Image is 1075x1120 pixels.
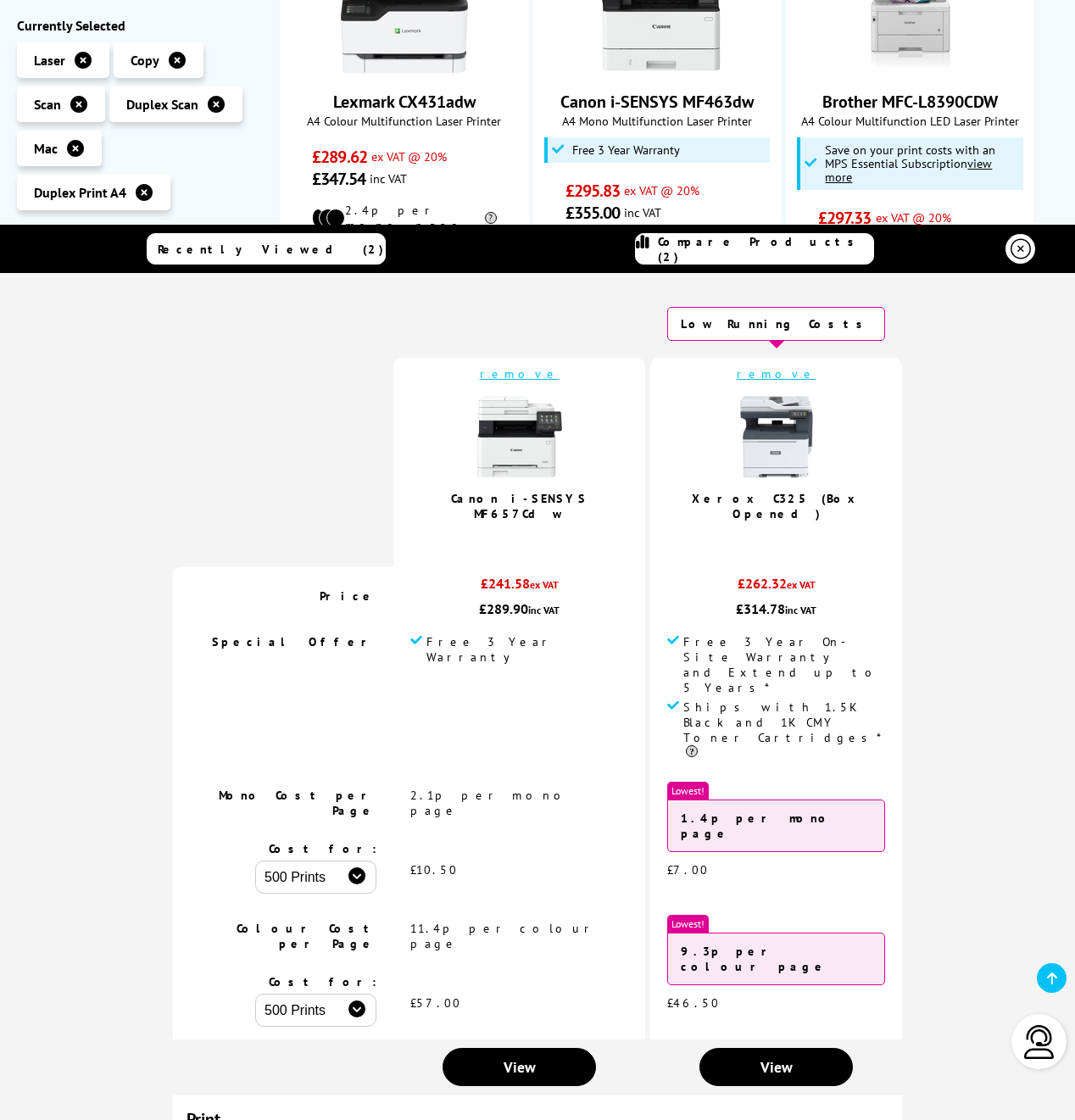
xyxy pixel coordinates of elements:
[410,575,628,600] div: £241.58
[667,307,885,341] div: Low Running Costs
[624,204,661,220] span: inc VAT
[681,811,833,841] strong: 1.4p per mono page
[785,604,816,616] span: inc VAT
[667,782,709,800] span: Lowest!
[734,394,819,479] img: xerox-c325-front-small.jpg
[237,921,376,951] span: Colour Cost per Page
[480,366,560,382] a: remove
[410,600,628,617] div: £289.90
[269,841,376,856] span: Cost for:
[737,366,816,382] a: remove
[477,394,562,479] img: Canon-MF657Cdw-Front-Small.jpg
[312,146,367,168] span: £289.62
[34,52,65,69] span: Laser
[822,91,998,113] a: Brother MFC-L8390CDW
[658,234,873,265] span: Compare Products (2)
[158,242,384,257] span: Recently Viewed (2)
[525,530,543,549] span: / 5
[34,184,126,201] span: Duplex Print A4
[504,530,525,549] span: 5.0
[410,995,461,1011] span: £57.00
[542,113,772,129] span: A4 Mono Multifunction Laser Printer
[635,233,874,265] a: Compare Products (2)
[565,202,621,224] span: £355.00
[692,491,861,521] a: Xerox C325 (Box Opened)
[624,182,699,198] span: ex VAT @ 20%
[212,634,376,649] span: Special Offer
[1022,1025,1056,1059] img: user-headset-light.svg
[269,974,376,989] span: Cost for:
[560,91,754,113] a: Canon i-SENSYS MF463dw
[667,575,885,600] div: £262.32
[426,634,628,665] span: Free 3 Year Warranty
[847,60,974,77] a: Brother MFC-L8390CDW
[818,207,872,229] span: £297.33
[504,1057,536,1077] span: View
[572,143,680,157] span: Free 3 Year Warranty
[876,209,951,226] span: ex VAT @ 20%
[593,60,721,77] a: Canon i-SENSYS MF463dw
[34,96,61,113] span: Scan
[341,60,468,77] a: Lexmark CX431adw
[333,91,476,113] a: Lexmark CX431adw
[760,1057,793,1077] span: View
[17,17,263,34] div: Currently Selected
[34,140,58,157] span: Mac
[219,788,376,818] span: Mono Cost per Page
[699,1048,853,1086] a: View
[131,52,159,69] span: Copy
[312,168,365,190] span: £347.54
[451,491,588,521] a: Canon i-SENSYS MF657Cdw
[787,578,816,591] span: ex VAT
[410,788,571,818] span: 2.1p per mono page
[370,170,407,187] span: inc VAT
[795,113,1026,129] span: A4 Colour Multifunction LED Laser Printer
[530,578,559,591] span: ex VAT
[443,1048,596,1086] a: View
[410,862,458,878] span: £10.50
[825,155,992,185] u: view more
[565,180,621,202] span: £295.83
[681,944,828,974] strong: 9.3p per colour page
[320,588,376,604] span: Price
[683,634,885,695] span: Free 3 Year On-Site Warranty and Extend up to 5 Years*
[667,600,885,617] div: £314.78
[683,699,885,761] span: Ships with 1.5K Black and 1K CMY Toner Cartridges*
[528,604,560,616] span: inc VAT
[126,96,198,113] span: Duplex Scan
[147,233,386,265] a: Recently Viewed (2)
[667,862,709,878] span: £7.00
[410,921,596,951] span: 11.4p per colour page
[289,113,520,129] span: A4 Colour Multifunction Laser Printer
[825,142,995,185] span: Save on your print costs with an MPS Essential Subscription
[667,995,720,1011] span: £46.50
[667,915,709,933] span: Lowest!
[312,203,496,233] li: 2.4p per mono page
[371,148,447,164] span: ex VAT @ 20%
